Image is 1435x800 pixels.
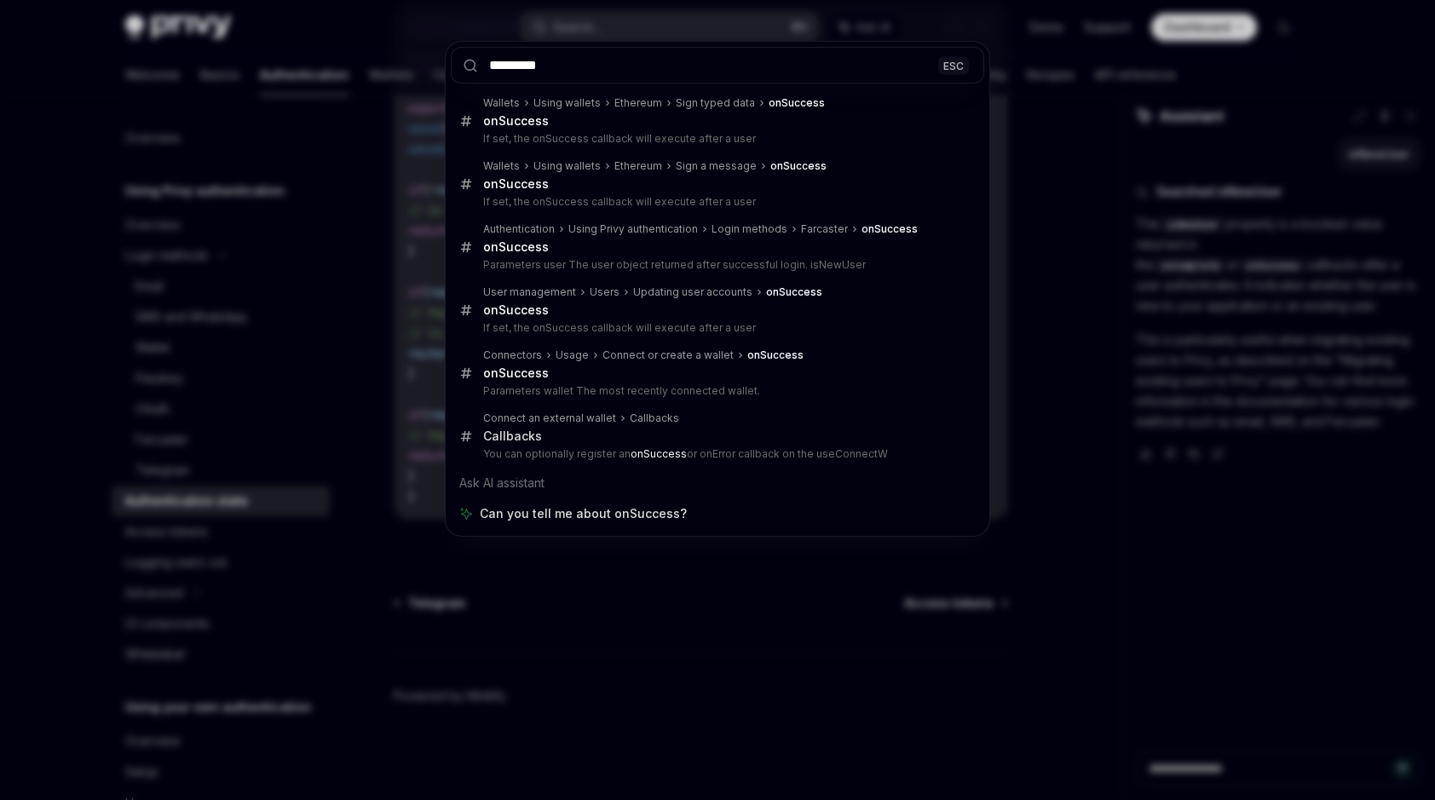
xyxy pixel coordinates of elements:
[483,302,549,317] b: onSuccess
[483,384,948,398] p: Parameters wallet The most recently connected wallet.
[602,348,734,362] div: Connect or create a wallet
[676,159,757,173] div: Sign a message
[483,412,616,425] div: Connect an external wallet
[483,132,948,146] p: If set, the onSuccess callback will execute after a user
[483,429,542,444] div: Callbacks
[533,159,601,173] div: Using wallets
[483,195,948,209] p: If set, the onSuccess callback will execute after a user
[483,258,948,272] p: Parameters user The user object returned after successful login. isNewUser
[766,285,822,298] b: onSuccess
[938,56,969,74] div: ESC
[769,96,825,109] b: onSuccess
[451,468,984,498] div: Ask AI assistant
[614,159,662,173] div: Ethereum
[483,321,948,335] p: If set, the onSuccess callback will execute after a user
[590,285,620,299] div: Users
[631,447,687,460] b: onSuccess
[614,96,662,110] div: Ethereum
[801,222,848,236] div: Farcaster
[770,159,827,172] b: onSuccess
[712,222,787,236] div: Login methods
[483,96,520,110] div: Wallets
[568,222,698,236] div: Using Privy authentication
[483,285,576,299] div: User management
[533,96,601,110] div: Using wallets
[483,176,549,191] b: onSuccess
[630,412,679,425] div: Callbacks
[483,348,542,362] div: Connectors
[633,285,752,299] div: Updating user accounts
[480,505,687,522] span: Can you tell me about onSuccess?
[483,447,948,461] p: You can optionally register an or onError callback on the useConnectW
[676,96,755,110] div: Sign typed data
[556,348,589,362] div: Usage
[483,239,549,254] b: onSuccess
[483,222,555,236] div: Authentication
[483,365,549,380] b: onSuccess
[483,113,549,128] b: onSuccess
[747,348,804,361] b: onSuccess
[862,222,918,235] b: onSuccess
[483,159,520,173] div: Wallets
